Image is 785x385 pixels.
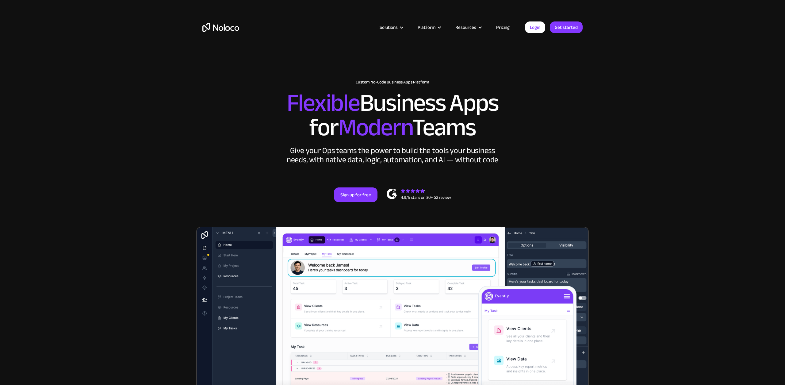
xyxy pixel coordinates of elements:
[287,80,360,126] span: Flexible
[448,23,488,31] div: Resources
[488,23,517,31] a: Pricing
[338,105,412,150] span: Modern
[410,23,448,31] div: Platform
[455,23,476,31] div: Resources
[285,146,500,164] div: Give your Ops teams the power to build the tools your business needs, with native data, logic, au...
[550,21,583,33] a: Get started
[372,23,410,31] div: Solutions
[202,80,583,85] h1: Custom No-Code Business Apps Platform
[380,23,398,31] div: Solutions
[202,23,239,32] a: home
[202,91,583,140] h2: Business Apps for Teams
[525,21,545,33] a: Login
[418,23,435,31] div: Platform
[334,187,377,202] a: Sign up for free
